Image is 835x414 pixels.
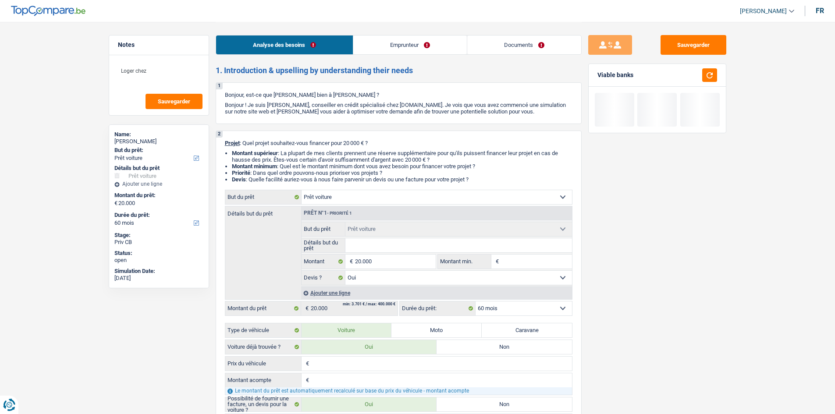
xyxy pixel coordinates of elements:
h5: Notes [118,41,200,49]
span: € [301,301,311,315]
div: Priv CB [114,239,203,246]
strong: Priorité [232,170,250,176]
a: [PERSON_NAME] [733,4,794,18]
div: Simulation Date: [114,268,203,275]
div: Viable banks [597,71,633,79]
strong: Montant minimum [232,163,277,170]
div: [PERSON_NAME] [114,138,203,145]
button: Sauvegarder [661,35,726,55]
label: But du prêt [225,190,302,204]
div: open [114,257,203,264]
label: Moto [391,323,482,337]
span: € [302,373,311,387]
h2: 1. Introduction & upselling by understanding their needs [216,66,582,75]
div: Le montant du prêt est automatiquement recalculé sur base du prix du véhicule - montant acompte [225,387,572,395]
li: : Quelle facilité auriez-vous à nous faire parvenir un devis ou une facture pour votre projet ? [232,176,572,183]
span: € [345,255,355,269]
div: Ajouter une ligne [114,181,203,187]
label: Devis ? [302,271,346,285]
label: Montant du prêt [225,301,301,315]
label: Prix du véhicule [225,357,302,371]
span: € [114,200,117,207]
span: [PERSON_NAME] [740,7,787,15]
span: € [491,255,501,269]
label: Voiture [302,323,392,337]
label: Caravane [482,323,572,337]
a: Documents [467,35,581,54]
label: Montant acompte [225,373,302,387]
div: Ajouter une ligne [301,287,572,299]
img: TopCompare Logo [11,6,85,16]
div: [DATE] [114,275,203,282]
span: Projet [225,140,240,146]
div: min: 3.701 € / max: 400.000 € [343,302,395,306]
label: Non [437,397,572,411]
span: € [302,357,311,371]
label: Type de véhicule [225,323,302,337]
label: Détails but du prêt [302,238,346,252]
label: Détails but du prêt [225,206,301,216]
span: Sauvegarder [158,99,190,104]
label: Montant du prêt: [114,192,202,199]
li: : La plupart de mes clients prennent une réserve supplémentaire pour qu'ils puissent financer leu... [232,150,572,163]
button: Sauvegarder [146,94,203,109]
div: 1 [216,83,223,89]
span: Devis [232,176,246,183]
a: Emprunteur [353,35,467,54]
div: fr [816,7,824,15]
p: : Quel projet souhaitez-vous financer pour 20 000 € ? [225,140,572,146]
p: Bonjour, est-ce que [PERSON_NAME] bien à [PERSON_NAME] ? [225,92,572,98]
label: But du prêt [302,222,346,236]
div: 2 [216,131,223,138]
label: Oui [302,397,437,411]
li: : Quel est le montant minimum dont vous avez besoin pour financer votre projet ? [232,163,572,170]
label: Montant min. [438,255,491,269]
label: Voiture déjà trouvée ? [225,340,302,354]
div: Status: [114,250,203,257]
label: Non [437,340,572,354]
label: Montant [302,255,346,269]
li: : Dans quel ordre pouvons-nous prioriser vos projets ? [232,170,572,176]
label: Durée du prêt: [400,301,476,315]
label: Oui [302,340,437,354]
div: Stage: [114,232,203,239]
label: Possibilité de fournir une facture, un devis pour la voiture ? [225,397,302,411]
label: Durée du prêt: [114,212,202,219]
label: But du prêt: [114,147,202,154]
strong: Montant supérieur [232,150,278,156]
div: Name: [114,131,203,138]
p: Bonjour ! Je suis [PERSON_NAME], conseiller en crédit spécialisé chez [DOMAIN_NAME]. Je vois que ... [225,102,572,115]
span: - Priorité 1 [327,211,352,216]
div: Prêt n°1 [302,210,354,216]
div: Détails but du prêt [114,165,203,172]
a: Analyse des besoins [216,35,353,54]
